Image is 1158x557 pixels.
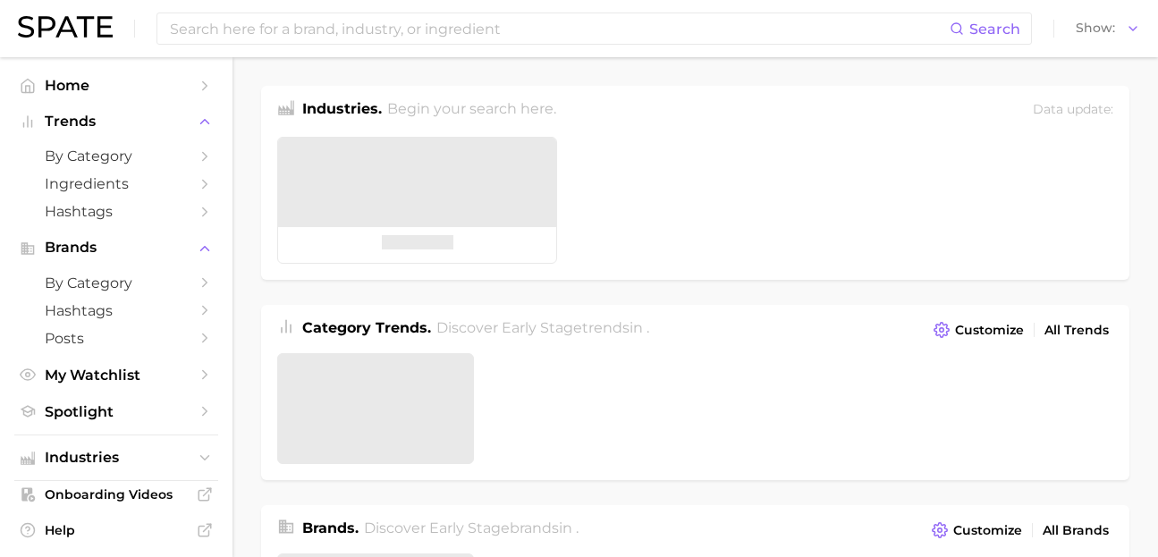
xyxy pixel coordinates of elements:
[955,323,1024,338] span: Customize
[14,72,218,99] a: Home
[1076,23,1115,33] span: Show
[45,367,188,384] span: My Watchlist
[929,317,1028,342] button: Customize
[302,519,359,536] span: Brands .
[45,450,188,466] span: Industries
[14,142,218,170] a: by Category
[45,486,188,502] span: Onboarding Videos
[1071,17,1145,40] button: Show
[436,319,649,336] span: Discover Early Stage trends in .
[1044,323,1109,338] span: All Trends
[45,148,188,165] span: by Category
[14,108,218,135] button: Trends
[18,16,113,38] img: SPATE
[302,319,431,336] span: Category Trends .
[364,519,579,536] span: Discover Early Stage brands in .
[45,403,188,420] span: Spotlight
[45,302,188,319] span: Hashtags
[1033,98,1113,122] div: Data update:
[14,297,218,325] a: Hashtags
[1040,318,1113,342] a: All Trends
[302,98,382,122] h1: Industries.
[45,114,188,130] span: Trends
[14,444,218,471] button: Industries
[14,517,218,544] a: Help
[45,522,188,538] span: Help
[45,240,188,256] span: Brands
[14,198,218,225] a: Hashtags
[45,203,188,220] span: Hashtags
[45,175,188,192] span: Ingredients
[14,361,218,389] a: My Watchlist
[387,98,556,122] h2: Begin your search here.
[45,274,188,291] span: by Category
[14,269,218,297] a: by Category
[969,21,1020,38] span: Search
[168,13,950,44] input: Search here for a brand, industry, or ingredient
[14,170,218,198] a: Ingredients
[1043,523,1109,538] span: All Brands
[45,330,188,347] span: Posts
[953,523,1022,538] span: Customize
[14,398,218,426] a: Spotlight
[14,234,218,261] button: Brands
[14,481,218,508] a: Onboarding Videos
[1038,519,1113,543] a: All Brands
[14,325,218,352] a: Posts
[927,518,1027,543] button: Customize
[45,77,188,94] span: Home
